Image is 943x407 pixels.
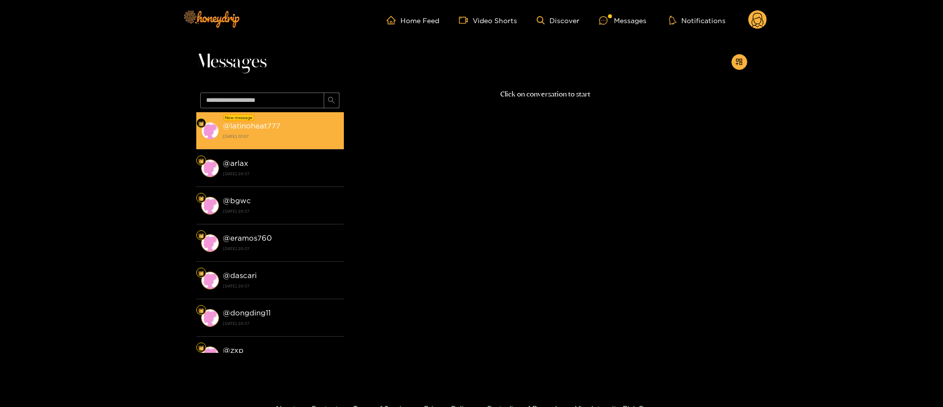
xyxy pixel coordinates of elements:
[387,16,400,25] span: home
[666,15,729,25] button: Notifications
[223,169,339,178] strong: [DATE] 20:37
[223,244,339,253] strong: [DATE] 20:37
[459,16,473,25] span: video-camera
[223,271,257,280] strong: @ dascari
[201,234,219,252] img: conversation
[731,54,747,70] button: appstore-add
[537,16,579,25] a: Discover
[223,282,339,290] strong: [DATE] 20:37
[223,132,339,141] strong: [DATE] 01:07
[201,346,219,364] img: conversation
[328,96,335,105] span: search
[201,197,219,215] img: conversation
[223,122,280,130] strong: @ latinoheat777
[223,207,339,216] strong: [DATE] 20:37
[198,270,204,276] img: Fan Level
[198,233,204,239] img: Fan Level
[198,121,204,126] img: Fan Level
[198,195,204,201] img: Fan Level
[223,346,243,354] strong: @ zxp
[198,158,204,164] img: Fan Level
[324,93,339,108] button: search
[198,308,204,313] img: Fan Level
[201,122,219,140] img: conversation
[223,309,271,317] strong: @ dongding11
[223,196,251,205] strong: @ bgwc
[198,345,204,351] img: Fan Level
[599,15,646,26] div: Messages
[201,272,219,289] img: conversation
[201,309,219,327] img: conversation
[201,159,219,177] img: conversation
[196,50,267,74] span: Messages
[387,16,439,25] a: Home Feed
[223,159,248,167] strong: @ arlax
[223,319,339,328] strong: [DATE] 20:37
[459,16,517,25] a: Video Shorts
[735,58,743,66] span: appstore-add
[344,89,747,100] p: Click on conversation to start
[223,234,272,242] strong: @ eramos760
[223,114,254,121] div: New message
